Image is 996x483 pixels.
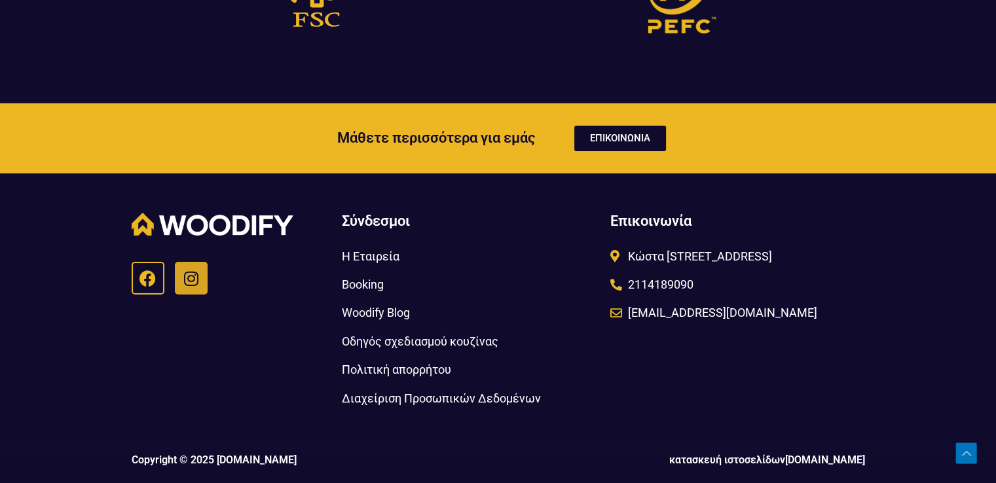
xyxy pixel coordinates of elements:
[132,455,492,465] p: Copyright © 2025 [DOMAIN_NAME]
[505,455,865,465] p: κατασκευή ιστοσελίδων
[590,134,650,143] span: ΕΠΙΚΟΙΝΩΝΙΑ
[341,331,498,352] span: Οδηγός σχεδιασμού κουζίνας
[341,387,597,409] a: Διαχείριση Προσωπικών Δεδομένων
[625,274,693,295] span: 2114189090
[341,245,399,267] span: Η Εταιρεία
[341,213,409,229] span: Σύνδεσμοι
[341,331,597,352] a: Οδηγός σχεδιασμού κουζίνας
[341,274,597,295] a: Booking
[132,213,293,236] img: Woodify
[574,126,666,151] a: ΕΠΙΚΟΙΝΩΝΙΑ
[625,245,772,267] span: Κώστα [STREET_ADDRESS]
[610,213,692,229] span: Επικοινωνία
[341,359,451,380] span: Πολιτική απορρήτου
[785,454,865,466] a: [DOMAIN_NAME]
[610,302,862,323] a: [EMAIL_ADDRESS][DOMAIN_NAME]
[341,245,597,267] a: Η Εταιρεία
[610,245,862,267] a: Κώστα [STREET_ADDRESS]
[341,359,597,380] a: Πολιτική απορρήτου
[625,302,817,323] span: [EMAIL_ADDRESS][DOMAIN_NAME]
[341,302,597,323] a: Woodify Blog
[125,131,535,145] h2: Μάθετε περισσότερα για εμάς
[610,274,862,295] a: 2114189090
[341,302,409,323] span: Woodify Blog
[341,387,540,409] span: Διαχείριση Προσωπικών Δεδομένων
[341,274,383,295] span: Booking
